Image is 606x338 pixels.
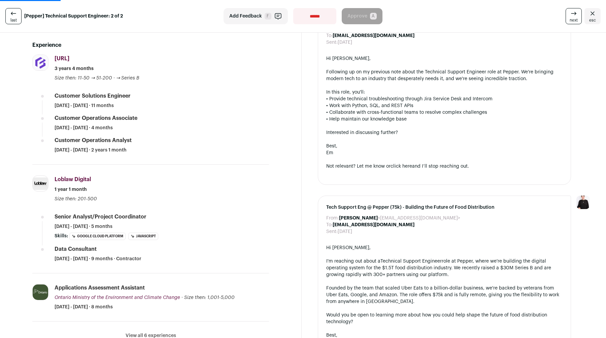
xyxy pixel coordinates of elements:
div: Founded by the team that scaled Uber Eats to a billion-dollar business, we're backed by veterans ... [326,285,563,305]
div: In this role, you'll: [326,89,563,96]
div: • Help maintain our knowledge base [326,116,563,123]
div: Hi [PERSON_NAME], [326,55,563,62]
b: [PERSON_NAME] [339,216,378,221]
div: • Collaborate with cross-functional teams to resolve complex challenges [326,109,563,116]
b: [EMAIL_ADDRESS][DOMAIN_NAME] [333,223,414,227]
div: Customer Operations Analyst [55,137,132,144]
span: Tech Support Eng @ Pepper (75k) - Building the Future of Food Distribution [326,204,563,211]
dd: [DATE] [338,228,352,235]
li: Google Cloud Platform [69,233,126,240]
span: [DATE] - [DATE] · 2 years 1 month [55,147,127,154]
span: [DATE] - [DATE] · 5 months [55,223,112,230]
span: [DATE] - [DATE] · 8 months [55,304,113,310]
dt: From: [326,215,339,222]
dt: Sent: [326,39,338,46]
div: Not relevant? Let me know or and I’ll stop reaching out. [326,163,563,170]
li: JavaScript [128,233,158,240]
span: Ontario Ministry of the Environment and Climate Change [55,295,180,300]
div: • Work with Python, SQL, and REST APIs [326,102,563,109]
img: 9fe07aa571c982556eb7fa7d036e0e7c38843a3d5442d39263fe5f5448694356.png [33,284,48,300]
span: · Size then: 1,001-5,000 [181,295,235,300]
span: F [265,13,271,20]
span: [DATE] - [DATE] · 11 months [55,102,114,109]
div: Customer Solutions Engineer [55,92,131,100]
div: Applications Assessment Assistant [55,284,145,292]
span: [DATE] - [DATE] · 9 months · Contractor [55,256,141,262]
b: [EMAIL_ADDRESS][DOMAIN_NAME] [333,33,414,38]
dd: <[EMAIL_ADDRESS][DOMAIN_NAME]> [339,215,460,222]
a: click here [391,164,412,169]
span: → Series B [116,76,140,80]
div: Best, [326,143,563,149]
div: Interested in discussing further? [326,129,563,136]
a: last [5,8,22,24]
span: · [113,75,115,81]
a: Close [584,8,601,24]
span: 3 years 4 months [55,65,94,72]
span: Loblaw Digital [55,177,91,182]
span: Size then: 201-500 [55,197,97,201]
dd: [DATE] [338,39,352,46]
h2: Experience [32,41,269,49]
span: esc [589,18,596,23]
span: Skills: [55,233,68,239]
img: b122a7f1e91679838a5c218b84b320f002a45d58cadc3c39d4179e42c4ef7691.jpg [33,55,48,71]
span: last [10,18,17,23]
dt: Sent: [326,228,338,235]
div: Hi [PERSON_NAME], [326,244,563,251]
div: Senior Analyst/Project Coordinator [55,213,146,221]
div: Customer Operations Associate [55,114,137,122]
span: Add Feedback [229,13,262,20]
span: [URL] [55,56,69,61]
div: Em [326,149,563,156]
a: next [566,8,582,24]
span: next [570,18,578,23]
div: Data Consultant [55,245,97,253]
span: Size then: 11-50 → 51-200 [55,76,112,80]
span: [DATE] - [DATE] · 4 months [55,125,113,131]
dt: To: [326,222,333,228]
div: • Provide technical troubleshooting through Jira Service Desk and Intercom [326,96,563,102]
dt: To: [326,32,333,39]
div: I'm reaching out about a role at Pepper, where we're building the digital operating system for th... [326,258,563,278]
div: Following up on my previous note about the Technical Support Engineer role at Pepper. We're bring... [326,69,563,82]
a: Technical Support Engineer [380,259,442,264]
img: 9240684-medium_jpg [576,196,590,209]
strong: [Pepper] Technical Support Engineer: 2 of 2 [24,13,123,20]
span: 1 year 1 month [55,186,87,193]
img: 544b95ce0f6a948a9b574a5b7a19f95f5accd4c10b28a7cc80aea89dbbc0711b.jpg [33,177,48,190]
button: Add Feedback F [224,8,288,24]
div: Would you be open to learning more about how you could help shape the future of food distribution... [326,312,563,325]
